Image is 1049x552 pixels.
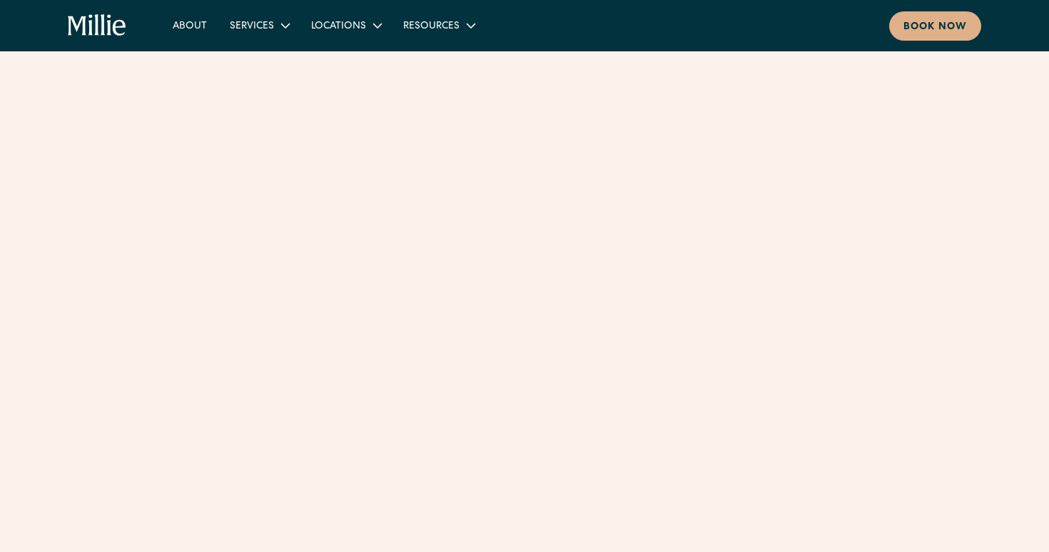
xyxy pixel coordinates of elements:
[68,14,127,37] a: home
[403,19,460,34] div: Resources
[311,19,366,34] div: Locations
[903,20,967,35] div: Book now
[161,14,218,37] a: About
[230,19,274,34] div: Services
[392,14,485,37] div: Resources
[218,14,300,37] div: Services
[889,11,981,41] a: Book now
[300,14,392,37] div: Locations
